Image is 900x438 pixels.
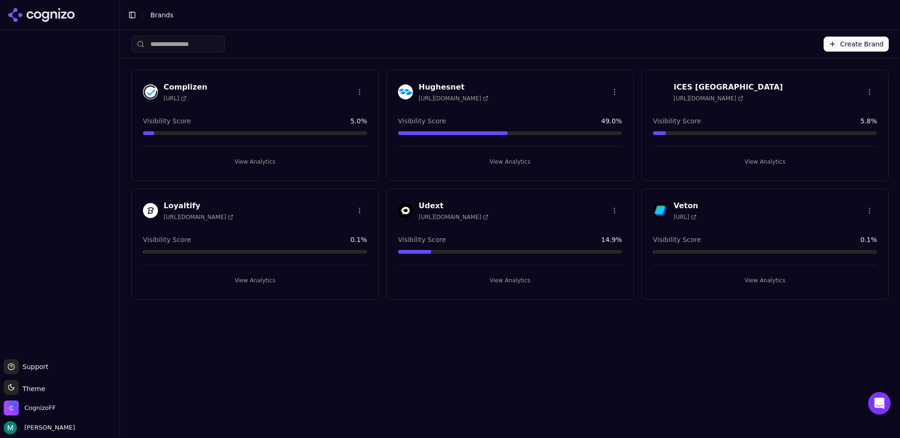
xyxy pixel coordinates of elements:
button: View Analytics [398,273,622,288]
nav: breadcrumb [150,10,874,20]
button: View Analytics [653,154,877,169]
span: Visibility Score [398,116,446,126]
h3: ICES [GEOGRAPHIC_DATA] [674,82,783,93]
span: Visibility Score [398,235,446,244]
button: View Analytics [398,154,622,169]
span: 5.0 % [350,116,367,126]
span: 5.8 % [860,116,877,126]
img: CognizoFF [4,400,19,415]
span: CognizoFF [24,404,56,412]
span: Visibility Score [653,235,701,244]
img: ICES Turkey [653,84,668,99]
span: [URL][DOMAIN_NAME] [419,213,488,221]
span: Visibility Score [143,116,191,126]
span: Support [19,362,48,371]
img: Udext [398,203,413,218]
span: [PERSON_NAME] [21,423,75,432]
h3: Udext [419,200,488,211]
button: View Analytics [653,273,877,288]
div: Open Intercom Messenger [868,392,891,415]
span: Visibility Score [653,116,701,126]
button: View Analytics [143,154,367,169]
img: Hughesnet [398,84,413,99]
button: Open user button [4,421,75,434]
span: [URL] [164,95,187,102]
span: 0.1 % [350,235,367,244]
button: Create Brand [824,37,889,52]
img: Complizen [143,84,158,99]
h3: Veton [674,200,698,211]
span: Theme [19,385,45,393]
img: Mete Kabak [4,421,17,434]
button: View Analytics [143,273,367,288]
span: [URL] [674,213,697,221]
button: Open organization switcher [4,400,56,415]
span: 14.9 % [601,235,622,244]
img: Loyaltify [143,203,158,218]
h3: Loyaltify [164,200,233,211]
span: [URL][DOMAIN_NAME] [419,95,488,102]
h3: Complizen [164,82,207,93]
span: [URL][DOMAIN_NAME] [164,213,233,221]
img: Veton [653,203,668,218]
span: [URL][DOMAIN_NAME] [674,95,743,102]
span: 49.0 % [601,116,622,126]
span: 0.1 % [860,235,877,244]
span: Visibility Score [143,235,191,244]
span: Brands [150,11,173,19]
h3: Hughesnet [419,82,488,93]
